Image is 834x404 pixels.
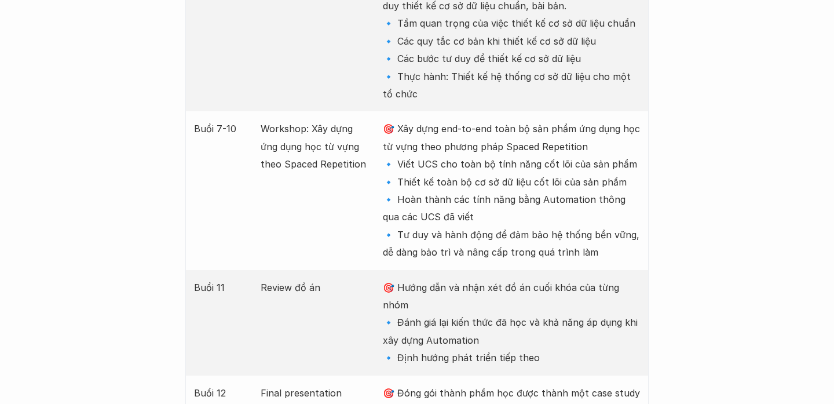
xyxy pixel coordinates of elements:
[383,120,640,261] p: 🎯 Xây dựng end-to-end toàn bộ sản phẩm ứng dụng học từ vựng theo phương pháp Spaced Repetition 🔹 ...
[194,120,249,137] p: Buổi 7-10
[194,384,249,402] p: Buổi 12
[194,279,249,296] p: Buổi 11
[261,384,371,402] p: Final presentation
[383,279,640,367] p: 🎯 Hướng dẫn và nhận xét đồ án cuối khóa của từng nhóm 🔹 Đánh giá lại kiến thức đã học và khả năng...
[261,279,371,296] p: Review đồ án
[261,120,371,173] p: Workshop: Xây dựng ứng dụng học từ vựng theo Spaced Repetition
